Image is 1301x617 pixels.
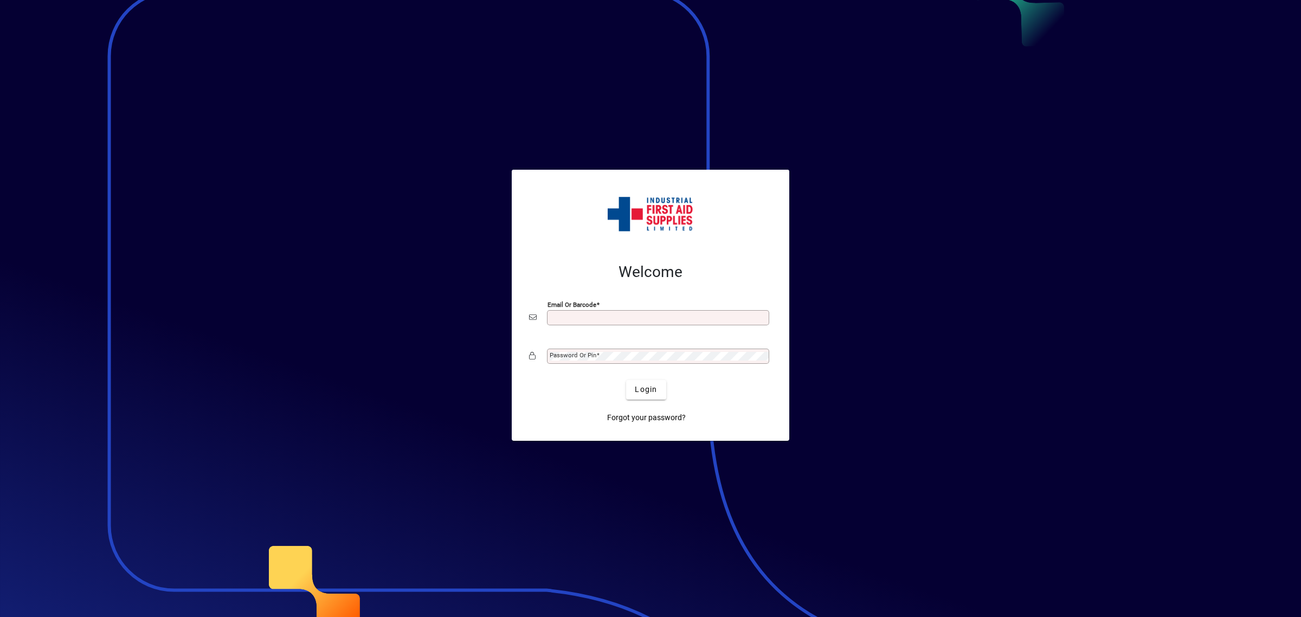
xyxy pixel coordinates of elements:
a: Forgot your password? [603,408,690,428]
h2: Welcome [529,263,772,281]
mat-label: Email or Barcode [548,300,596,308]
span: Login [635,384,657,395]
button: Login [626,380,666,400]
span: Forgot your password? [607,412,686,423]
mat-label: Password or Pin [550,351,596,359]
